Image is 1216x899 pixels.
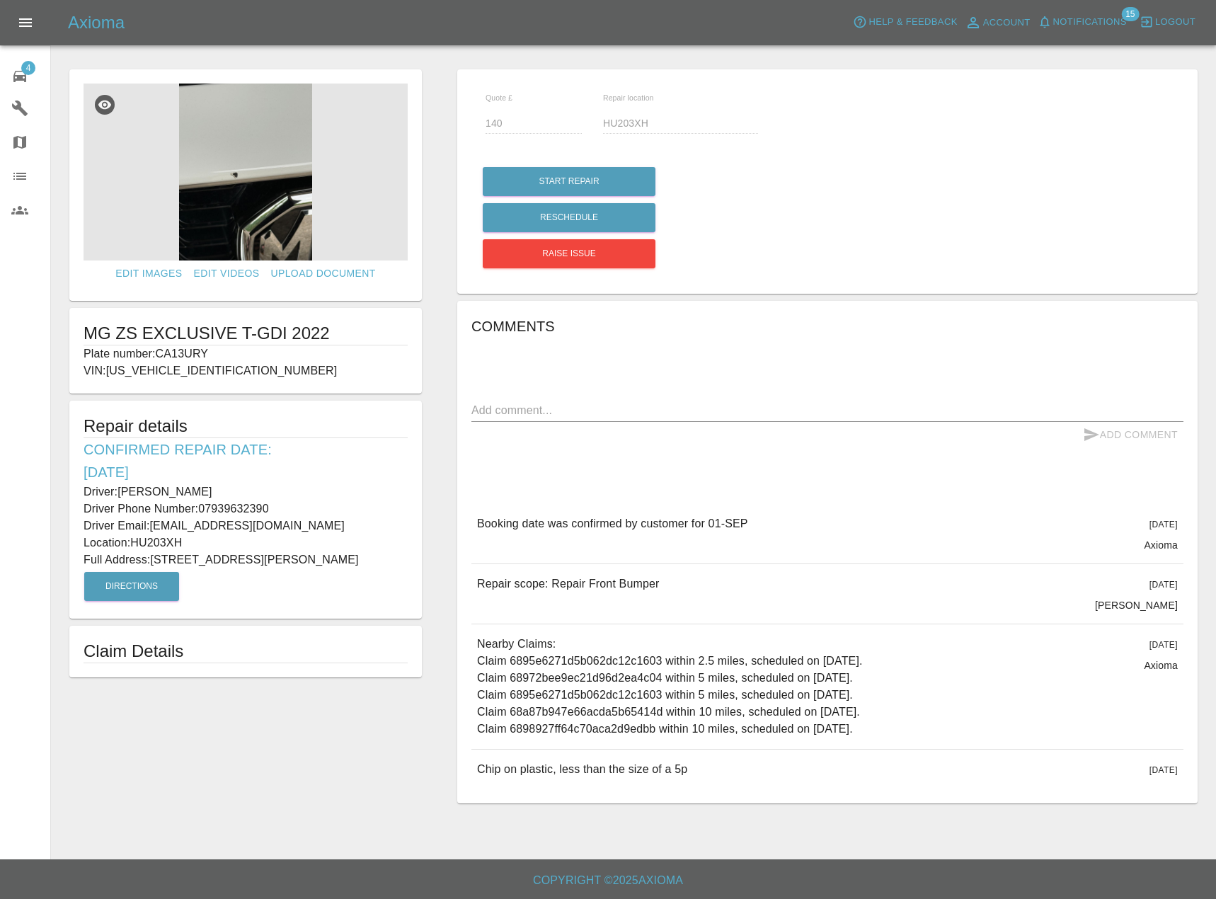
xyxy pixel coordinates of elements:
span: 15 [1121,7,1139,21]
h6: Confirmed Repair Date: [DATE] [84,438,408,483]
p: Axioma [1144,658,1178,672]
span: 4 [21,61,35,75]
span: Repair location [603,93,654,102]
h1: Claim Details [84,640,408,663]
h5: Repair details [84,415,408,437]
span: Account [983,15,1031,31]
h6: Copyright © 2025 Axioma [11,871,1205,891]
span: [DATE] [1149,520,1178,529]
p: Full Address: [STREET_ADDRESS][PERSON_NAME] [84,551,408,568]
button: Help & Feedback [849,11,960,33]
button: Start Repair [483,167,655,196]
a: Account [961,11,1034,34]
h5: Axioma [68,11,125,34]
span: Logout [1155,14,1195,30]
a: Edit Videos [188,260,265,287]
p: Location: HU203XH [84,534,408,551]
img: a98d0f96-e1f3-4513-be02-4dda51a3da79 [84,84,408,260]
p: Driver Email: [EMAIL_ADDRESS][DOMAIN_NAME] [84,517,408,534]
p: Chip on plastic, less than the size of a 5p [477,761,687,778]
span: Help & Feedback [868,14,957,30]
a: Edit Images [110,260,188,287]
span: Quote £ [486,93,512,102]
span: Notifications [1053,14,1127,30]
p: Axioma [1144,538,1178,552]
p: [PERSON_NAME] [1095,598,1178,612]
span: [DATE] [1149,580,1178,590]
button: Notifications [1034,11,1130,33]
p: VIN: [US_VEHICLE_IDENTIFICATION_NUMBER] [84,362,408,379]
button: Open drawer [8,6,42,40]
p: Plate number: CA13URY [84,345,408,362]
p: Booking date was confirmed by customer for 01-SEP [477,515,748,532]
span: [DATE] [1149,640,1178,650]
button: Raise issue [483,239,655,268]
h1: MG ZS EXCLUSIVE T-GDI 2022 [84,322,408,345]
a: Upload Document [265,260,381,287]
button: Directions [84,572,179,601]
h6: Comments [471,315,1183,338]
span: [DATE] [1149,765,1178,775]
p: Repair scope: Repair Front Bumper [477,576,660,592]
p: Driver Phone Number: 07939632390 [84,500,408,517]
p: Nearby Claims: Claim 6895e6271d5b062dc12c1603 within 2.5 miles, scheduled on [DATE]. Claim 68972b... [477,636,863,738]
p: Driver: [PERSON_NAME] [84,483,408,500]
button: Logout [1136,11,1199,33]
button: Reschedule [483,203,655,232]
